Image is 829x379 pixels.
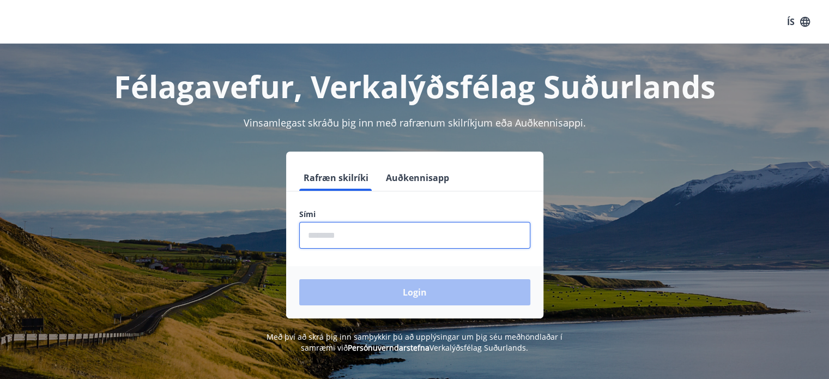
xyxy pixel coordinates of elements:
[382,165,453,191] button: Auðkennisapp
[267,332,562,353] span: Með því að skrá þig inn samþykkir þú að upplýsingar um þig séu meðhöndlaðar í samræmi við Verkalý...
[299,165,373,191] button: Rafræn skilríki
[781,12,816,32] button: ÍS
[244,116,586,129] span: Vinsamlegast skráðu þig inn með rafrænum skilríkjum eða Auðkennisappi.
[348,342,429,353] a: Persónuverndarstefna
[299,209,530,220] label: Sími
[35,65,794,107] h1: Félagavefur, Verkalýðsfélag Suðurlands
